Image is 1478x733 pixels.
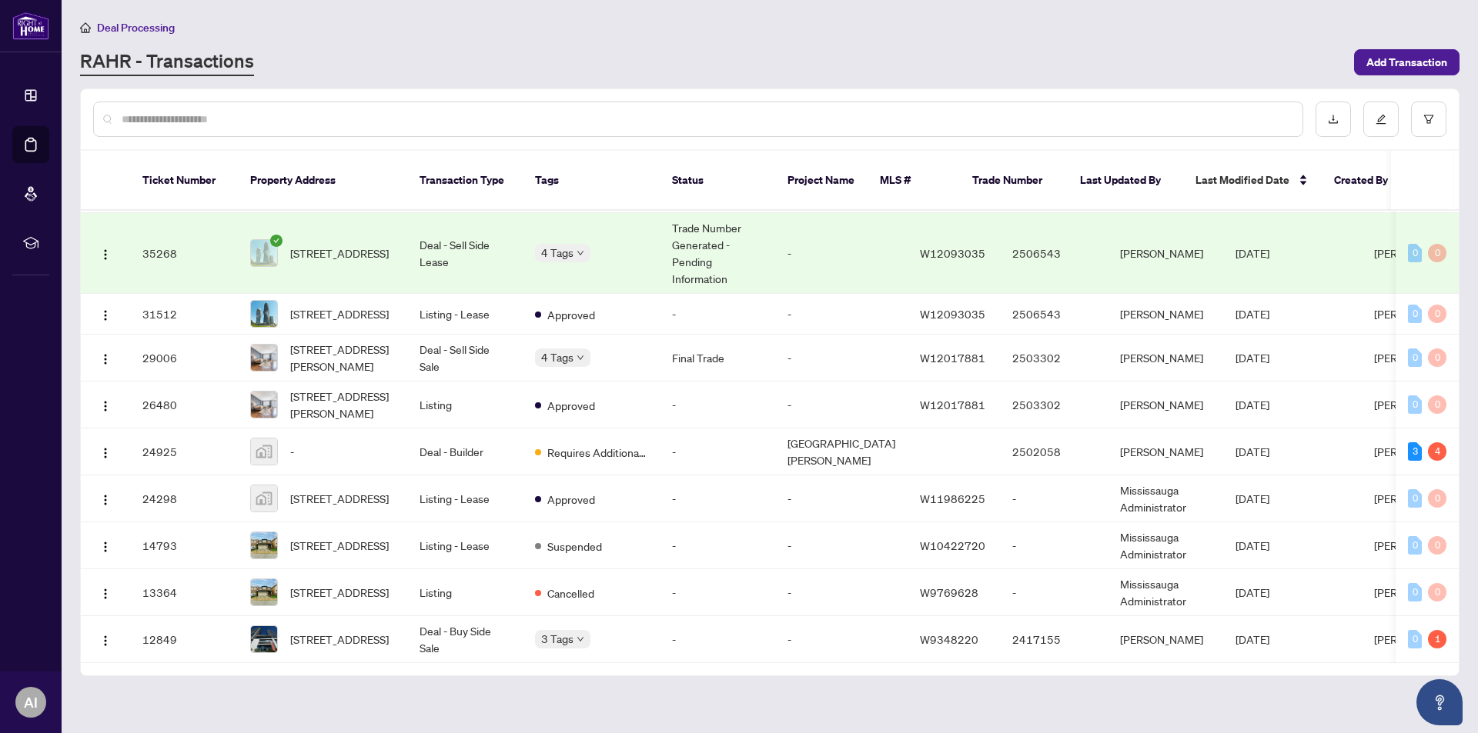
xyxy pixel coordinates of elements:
[1411,102,1446,137] button: filter
[290,341,395,375] span: [STREET_ADDRESS][PERSON_NAME]
[775,151,868,211] th: Project Name
[93,302,118,326] button: Logo
[547,538,602,555] span: Suspended
[290,537,389,554] span: [STREET_ADDRESS]
[99,353,112,365] img: Logo
[541,630,573,648] span: 3 Tags
[547,491,595,508] span: Approved
[99,309,112,322] img: Logo
[407,569,523,616] td: Listing
[99,248,112,261] img: Logo
[660,381,775,428] td: -
[775,294,908,335] td: -
[251,626,277,652] img: thumbnail-img
[1374,246,1457,260] span: [PERSON_NAME]
[1236,585,1269,599] span: [DATE]
[1236,351,1269,365] span: [DATE]
[93,580,118,605] button: Logo
[1374,538,1457,552] span: [PERSON_NAME]
[1000,522,1108,569] td: -
[1408,395,1422,414] div: 0
[1428,395,1446,414] div: 0
[541,244,573,262] span: 4 Tags
[1108,213,1223,294] td: [PERSON_NAME]
[1000,335,1108,381] td: 2503302
[660,294,775,335] td: -
[523,151,660,211] th: Tags
[24,691,38,713] span: AI
[1408,244,1422,262] div: 0
[407,213,523,294] td: Deal - Sell Side Lease
[577,635,584,643] span: down
[407,616,523,663] td: Deal - Buy Side Sale
[1322,151,1414,211] th: Created By
[1428,305,1446,323] div: 0
[1000,213,1108,294] td: 2506543
[920,538,985,552] span: W10422720
[251,579,277,605] img: thumbnail-img
[1416,679,1463,725] button: Open asap
[1328,114,1339,125] span: download
[1000,569,1108,616] td: -
[97,21,175,35] span: Deal Processing
[1366,50,1447,75] span: Add Transaction
[93,627,118,651] button: Logo
[1000,294,1108,335] td: 2506543
[1408,348,1422,367] div: 0
[1108,475,1223,522] td: Mississauga Administrator
[1428,489,1446,508] div: 0
[920,307,985,321] span: W12093035
[407,294,523,335] td: Listing - Lease
[130,428,238,475] td: 24925
[775,569,908,616] td: -
[775,616,908,663] td: -
[290,305,389,322] span: [STREET_ADDRESS]
[660,522,775,569] td: -
[1068,151,1183,211] th: Last Updated By
[775,428,908,475] td: [GEOGRAPHIC_DATA][PERSON_NAME]
[1408,442,1422,461] div: 3
[868,151,960,211] th: MLS #
[130,294,238,335] td: 31512
[130,151,238,211] th: Ticket Number
[407,428,523,475] td: Deal - Builder
[920,398,985,411] span: W12017881
[1108,294,1223,335] td: [PERSON_NAME]
[93,392,118,417] button: Logo
[1408,630,1422,648] div: 0
[547,444,647,461] span: Requires Additional Docs
[407,381,523,428] td: Listing
[1428,536,1446,555] div: 0
[775,213,908,294] td: -
[1428,348,1446,367] div: 0
[920,351,985,365] span: W12017881
[1000,616,1108,663] td: 2417155
[99,588,112,600] img: Logo
[1108,335,1223,381] td: [PERSON_NAME]
[251,438,277,465] img: thumbnail-img
[660,569,775,616] td: -
[1408,489,1422,508] div: 0
[547,585,594,601] span: Cancelled
[238,151,407,211] th: Property Address
[547,306,595,323] span: Approved
[1000,381,1108,428] td: 2503302
[130,381,238,428] td: 26480
[541,348,573,366] span: 4 Tags
[290,245,389,262] span: [STREET_ADDRESS]
[660,335,775,381] td: Final Trade
[1236,307,1269,321] span: [DATE]
[1376,114,1386,125] span: edit
[251,301,277,327] img: thumbnail-img
[960,151,1068,211] th: Trade Number
[920,246,985,260] span: W12093035
[80,22,91,33] span: home
[1374,307,1457,321] span: [PERSON_NAME]
[290,584,389,601] span: [STREET_ADDRESS]
[920,491,985,505] span: W11986225
[1408,536,1422,555] div: 0
[290,443,294,460] span: -
[93,241,118,265] button: Logo
[130,569,238,616] td: 13364
[99,400,112,412] img: Logo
